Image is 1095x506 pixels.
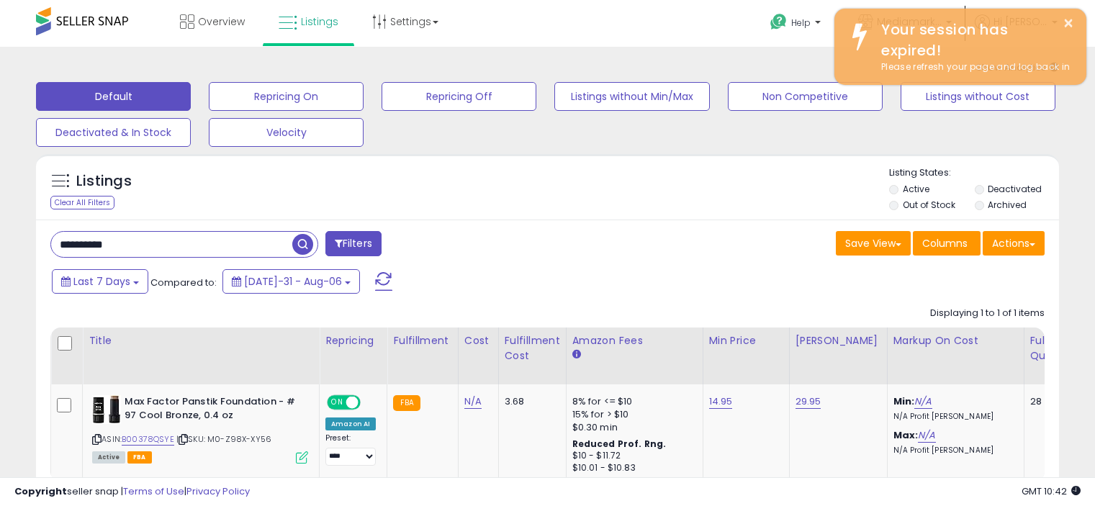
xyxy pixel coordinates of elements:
button: Columns [913,231,981,256]
label: Deactivated [988,183,1042,195]
div: Repricing [325,333,381,348]
label: Out of Stock [903,199,955,211]
b: Max Factor Panstik Foundation - # 97 Cool Bronze, 0.4 oz [125,395,299,425]
button: Non Competitive [728,82,883,111]
div: 28 [1030,395,1075,408]
button: [DATE]-31 - Aug-06 [222,269,360,294]
div: 3.68 [505,395,555,408]
a: 29.95 [796,394,821,409]
button: Velocity [209,118,364,147]
div: Title [89,333,313,348]
strong: Copyright [14,484,67,498]
button: Deactivated & In Stock [36,118,191,147]
span: Listings [301,14,338,29]
span: Columns [922,236,968,250]
div: Please refresh your page and log back in [870,60,1076,74]
button: Save View [836,231,911,256]
h5: Listings [76,171,132,191]
div: 15% for > $10 [572,408,692,421]
a: Terms of Use [123,484,184,498]
a: Help [759,2,835,47]
small: Amazon Fees. [572,348,581,361]
img: 4162X1-9aoL._SL40_.jpg [92,395,121,424]
p: N/A Profit [PERSON_NAME] [893,412,1013,422]
a: Privacy Policy [186,484,250,498]
a: N/A [918,428,935,443]
button: Filters [325,231,382,256]
button: Last 7 Days [52,269,148,294]
div: ASIN: [92,395,308,462]
th: The percentage added to the cost of goods (COGS) that forms the calculator for Min & Max prices. [887,327,1024,384]
div: [PERSON_NAME] [796,333,881,348]
i: Get Help [770,13,788,31]
span: Help [791,17,811,29]
button: Listings without Cost [901,82,1055,111]
span: [DATE]-31 - Aug-06 [244,274,342,289]
label: Archived [988,199,1027,211]
span: Last 7 Days [73,274,130,289]
div: seller snap | | [14,485,250,499]
span: Overview [198,14,245,29]
button: Repricing On [209,82,364,111]
div: Fulfillable Quantity [1030,333,1080,363]
p: Listing States: [889,166,1059,180]
span: Compared to: [150,276,217,289]
a: B00378QSYE [122,433,174,446]
b: Max: [893,428,919,442]
p: N/A Profit [PERSON_NAME] [893,446,1013,456]
span: All listings currently available for purchase on Amazon [92,451,125,464]
span: OFF [359,397,382,409]
span: ON [328,397,346,409]
div: Amazon AI [325,417,376,430]
label: Active [903,183,929,195]
span: | SKU: M0-Z98X-XY56 [176,433,271,445]
div: Amazon Fees [572,333,697,348]
b: Min: [893,394,915,408]
button: × [1063,14,1074,32]
div: Your session has expired! [870,19,1076,60]
span: FBA [127,451,152,464]
small: FBA [393,395,420,411]
div: Fulfillment [393,333,451,348]
span: 2025-08-17 10:42 GMT [1022,484,1081,498]
div: $0.30 min [572,421,692,434]
div: Displaying 1 to 1 of 1 items [930,307,1045,320]
button: Listings without Min/Max [554,82,709,111]
b: Reduced Prof. Rng. [572,438,667,450]
button: Default [36,82,191,111]
button: Actions [983,231,1045,256]
div: Preset: [325,433,376,466]
div: Fulfillment Cost [505,333,560,363]
a: 14.95 [709,394,733,409]
div: $10.01 - $10.83 [572,462,692,474]
div: Markup on Cost [893,333,1018,348]
button: Repricing Off [382,82,536,111]
div: Min Price [709,333,783,348]
div: $10 - $11.72 [572,450,692,462]
div: Cost [464,333,492,348]
div: Clear All Filters [50,196,114,209]
a: N/A [914,394,932,409]
div: 8% for <= $10 [572,395,692,408]
a: N/A [464,394,482,409]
